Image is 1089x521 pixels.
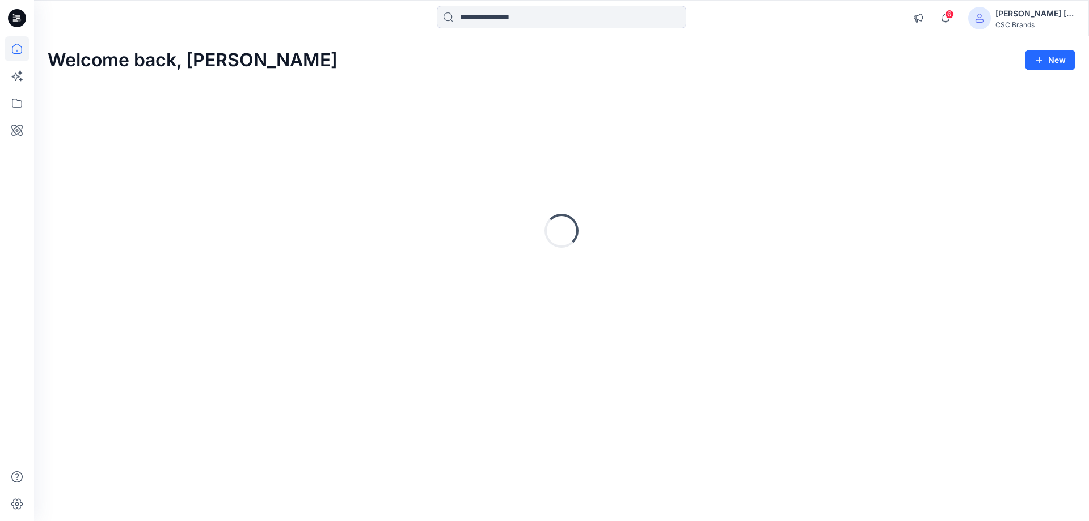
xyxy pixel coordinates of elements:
[1025,50,1075,70] button: New
[945,10,954,19] span: 6
[975,14,984,23] svg: avatar
[995,20,1075,29] div: CSC Brands
[995,7,1075,20] div: [PERSON_NAME] [PERSON_NAME]
[48,50,337,71] h2: Welcome back, [PERSON_NAME]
